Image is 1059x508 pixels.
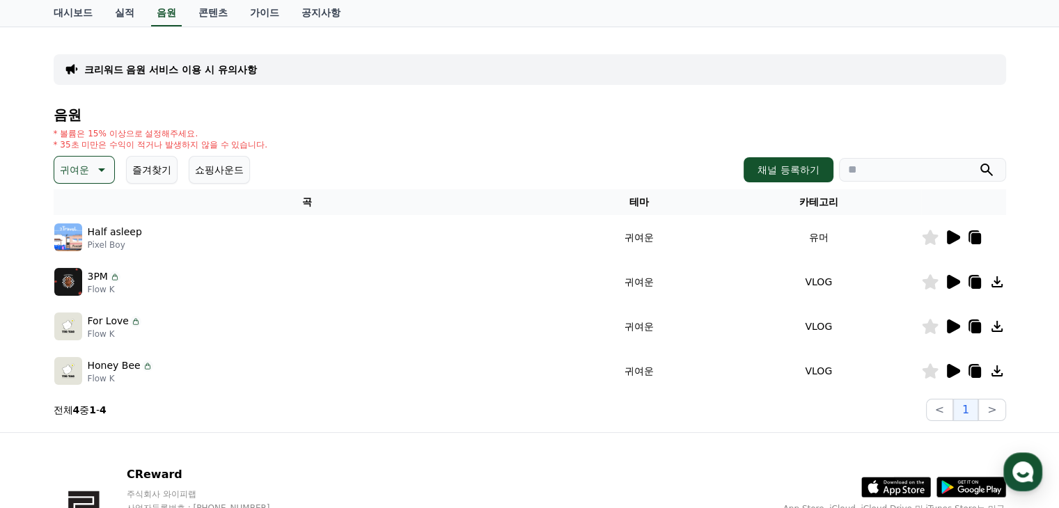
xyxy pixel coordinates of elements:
[54,139,268,150] p: * 35초 미만은 수익이 적거나 발생하지 않을 수 있습니다.
[88,373,153,384] p: Flow K
[88,328,141,340] p: Flow K
[716,189,921,215] th: 카테고리
[561,304,716,349] td: 귀여운
[4,392,92,427] a: 홈
[54,312,82,340] img: music
[127,466,297,483] p: CReward
[54,223,82,251] img: music
[84,63,257,77] a: 크리워드 음원 서비스 이용 시 유의사항
[189,156,250,184] button: 쇼핑사운드
[54,268,82,296] img: music
[88,225,142,239] p: Half asleep
[92,392,180,427] a: 대화
[60,160,89,180] p: 귀여운
[126,156,178,184] button: 즐겨찾기
[88,239,142,251] p: Pixel Boy
[716,349,921,393] td: VLOG
[88,284,120,295] p: Flow K
[716,260,921,304] td: VLOG
[73,404,80,415] strong: 4
[215,413,232,424] span: 설정
[926,399,953,421] button: <
[54,189,562,215] th: 곡
[88,314,129,328] p: For Love
[100,404,107,415] strong: 4
[561,260,716,304] td: 귀여운
[561,215,716,260] td: 귀여운
[561,189,716,215] th: 테마
[978,399,1005,421] button: >
[180,392,267,427] a: 설정
[127,414,144,425] span: 대화
[54,357,82,385] img: music
[54,156,115,184] button: 귀여운
[54,107,1006,122] h4: 음원
[54,403,107,417] p: 전체 중 -
[716,304,921,349] td: VLOG
[127,489,297,500] p: 주식회사 와이피랩
[44,413,52,424] span: 홈
[54,128,268,139] p: * 볼륨은 15% 이상으로 설정해주세요.
[88,269,108,284] p: 3PM
[88,358,141,373] p: Honey Bee
[744,157,833,182] button: 채널 등록하기
[953,399,978,421] button: 1
[89,404,96,415] strong: 1
[561,349,716,393] td: 귀여운
[716,215,921,260] td: 유머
